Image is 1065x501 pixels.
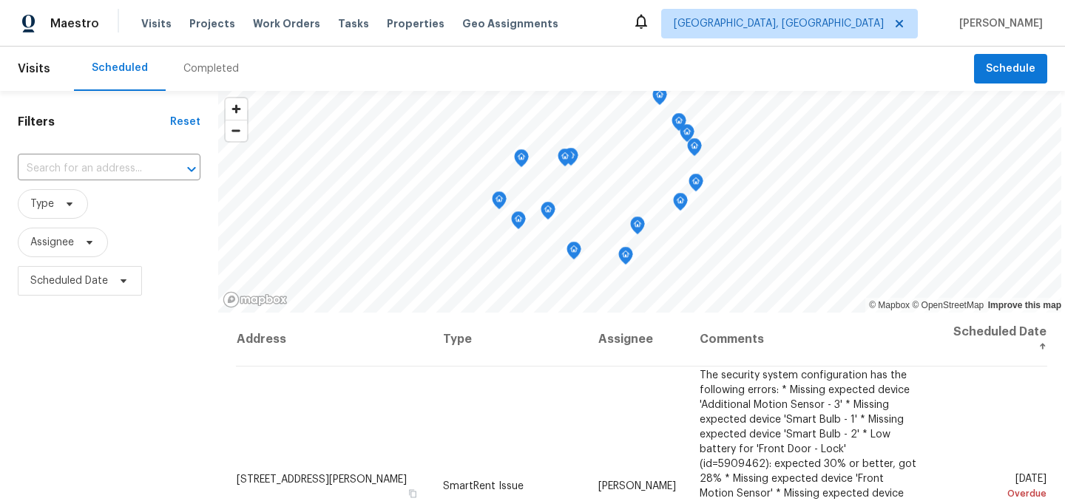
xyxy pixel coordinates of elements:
div: Map marker [492,191,507,214]
th: Scheduled Date ↑ [932,313,1047,367]
div: Map marker [687,138,702,161]
div: Reset [170,115,200,129]
span: SmartRent Issue [443,480,524,491]
span: Properties [387,16,444,31]
span: Tasks [338,18,369,29]
div: Map marker [672,113,686,136]
span: Projects [189,16,235,31]
span: Maestro [50,16,99,31]
div: Map marker [541,202,555,225]
a: Mapbox homepage [223,291,288,308]
span: [PERSON_NAME] [953,16,1043,31]
div: Completed [183,61,239,76]
span: [PERSON_NAME] [598,480,676,491]
button: Schedule [974,54,1047,84]
canvas: Map [218,91,1061,313]
th: Address [236,313,431,367]
th: Assignee [586,313,688,367]
div: Map marker [680,124,694,147]
span: Visits [141,16,172,31]
span: Visits [18,52,50,85]
div: Scheduled [92,61,148,75]
div: Map marker [567,242,581,265]
span: Assignee [30,235,74,250]
div: Map marker [673,193,688,216]
a: Improve this map [988,300,1061,310]
span: Zoom out [226,120,247,141]
span: [GEOGRAPHIC_DATA], [GEOGRAPHIC_DATA] [674,16,884,31]
span: Scheduled Date [30,273,108,288]
button: Zoom in [226,98,247,120]
span: Schedule [986,60,1035,78]
button: Open [181,159,202,180]
div: Map marker [689,174,703,197]
span: Work Orders [253,16,320,31]
div: Map marker [652,87,667,110]
input: Search for an address... [18,157,159,180]
th: Comments [688,313,931,367]
th: Type [431,313,587,367]
button: Copy Address [406,486,419,500]
div: Map marker [564,148,578,171]
button: Zoom out [226,120,247,141]
div: Map marker [558,149,572,171]
h1: Filters [18,115,170,129]
div: Map marker [630,217,645,239]
span: Geo Assignments [462,16,558,31]
span: [STREET_ADDRESS][PERSON_NAME] [237,474,407,484]
div: Map marker [514,149,529,172]
a: Mapbox [869,300,910,310]
div: Map marker [511,211,526,234]
a: OpenStreetMap [912,300,984,310]
div: Overdue [944,485,1047,500]
span: Type [30,197,54,211]
span: [DATE] [944,473,1047,500]
div: Map marker [618,247,633,270]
